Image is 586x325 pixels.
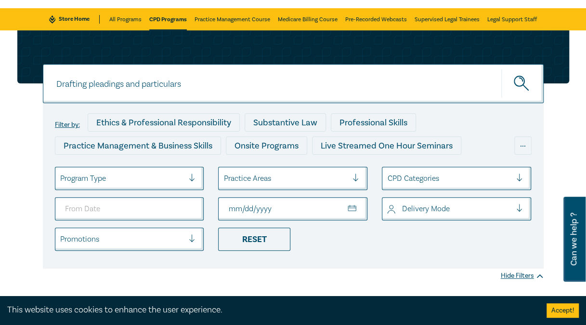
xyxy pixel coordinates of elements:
div: Practice Management & Business Skills [55,136,221,155]
button: Accept cookies [547,303,579,318]
div: Live Streamed One Hour Seminars [312,136,461,155]
div: This website uses cookies to enhance the user experience. [7,304,532,316]
a: Supervised Legal Trainees [415,8,480,30]
a: Pre-Recorded Webcasts [345,8,407,30]
input: Search for a program title, program description or presenter name [43,64,544,103]
input: select [387,203,389,214]
input: To Date [218,197,367,220]
div: Ethics & Professional Responsibility [88,113,240,132]
a: All Programs [109,8,142,30]
a: Store Home [49,15,100,24]
div: Reset [218,228,290,251]
input: select [387,173,389,184]
input: select [223,173,225,184]
h1: CPD Programs [17,293,158,318]
div: Onsite Programs [226,136,307,155]
a: Practice Management Course [195,8,270,30]
a: CPD Programs [149,8,187,30]
div: Substantive Law [245,113,326,132]
div: Hide Filters [501,271,544,281]
a: Medicare Billing Course [278,8,338,30]
div: Live Streamed Conferences and Intensives [55,160,236,178]
div: Live Streamed Practical Workshops [241,160,394,178]
div: Professional Skills [331,113,416,132]
input: From Date [55,197,204,220]
input: select [60,173,62,184]
div: ... [514,136,532,155]
label: Filter by: [55,121,80,129]
a: Legal Support Staff [487,8,537,30]
span: Can we help ? [569,203,578,276]
input: select [60,234,62,244]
